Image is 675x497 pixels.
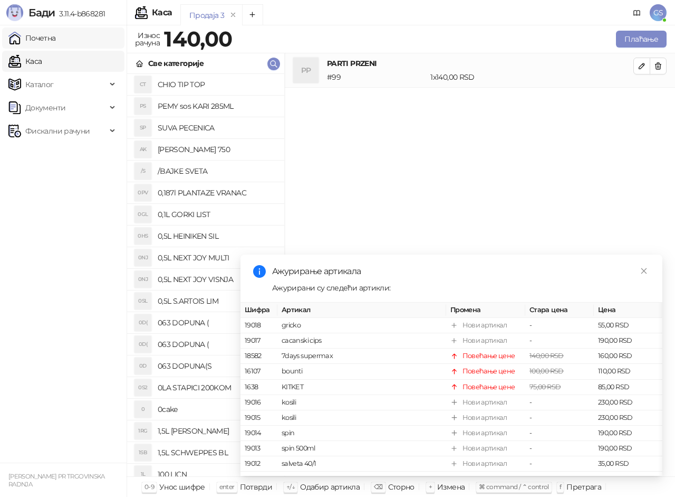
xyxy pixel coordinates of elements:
h4: PARTI PRZENI [327,58,633,69]
td: 19012 [240,456,277,472]
h4: 063 DOPUNA(S [158,358,276,374]
div: Одабир артикла [300,480,360,494]
td: KITKET [277,379,446,395]
strong: 140,00 [164,26,232,52]
th: Шифра [240,303,277,318]
td: - [525,426,594,441]
h4: 0,5L S.ARTOIS LIM [158,293,276,310]
div: Повећање цене [462,366,515,377]
div: Нови артикал [462,474,507,484]
h4: 0,5L NEXT JOY VISNJA [158,271,276,288]
td: 160,00 RSD [594,349,662,364]
td: 16107 [240,364,277,379]
div: PS [134,98,151,115]
div: CT [134,76,151,93]
td: bounti [277,364,446,379]
td: 18582 [240,349,277,364]
div: 0 [134,401,151,418]
div: Измена [437,480,465,494]
span: enter [219,483,235,491]
span: + [429,483,432,491]
h4: PEMY sos KARI 285ML [158,98,276,115]
td: 190,00 RSD [594,426,662,441]
td: - [525,318,594,333]
div: Нови артикал [462,335,507,346]
div: Сторно [388,480,414,494]
h4: 0,187l PLANTAZE VRANAC [158,184,276,201]
td: 110,00 RSD [594,364,662,379]
td: 19011 [240,472,277,487]
th: Артикал [277,303,446,318]
div: Нови артикал [462,320,507,331]
td: 19014 [240,426,277,441]
h4: 063 DOPUNA ( [158,336,276,353]
td: kosili [277,410,446,426]
span: f [560,483,561,491]
div: 1 x 140,00 RSD [428,71,635,83]
td: - [525,472,594,487]
div: 0GL [134,206,151,223]
td: cacanski cips [277,333,446,349]
div: Ажурирани су следећи артикли: [272,282,650,294]
span: info-circle [253,265,266,278]
div: 0SL [134,293,151,310]
div: Нови артикал [462,443,507,454]
h4: 0,1L GORKI LIST [158,206,276,223]
td: - [525,456,594,472]
td: 55,00 RSD [594,318,662,333]
div: 1RG [134,423,151,439]
th: Цена [594,303,662,318]
h4: 0,5L NEXT JOY MULTI [158,249,276,266]
td: spin 500ml [277,441,446,456]
div: Продаја 3 [189,10,224,21]
h4: 063 DOPUNA ( [158,314,276,331]
h4: 100 LICN [158,466,276,483]
div: Све категорије [148,58,204,69]
span: Каталог [25,74,54,95]
span: ⌫ [374,483,382,491]
td: 85,00 RSD [594,379,662,395]
td: 190,00 RSD [594,333,662,349]
div: AK [134,141,151,158]
div: Нови артикал [462,428,507,438]
td: kosili [277,395,446,410]
td: - [525,333,594,349]
h4: 0,5L HEINIKEN SIL [158,228,276,245]
img: Logo [6,4,23,21]
div: 0HS [134,228,151,245]
button: remove [226,11,240,20]
th: Стара цена [525,303,594,318]
div: 1SB [134,444,151,461]
span: Бади [28,6,55,19]
h4: 0cake [158,401,276,418]
td: gricko [277,318,446,333]
td: 19018 [240,318,277,333]
a: Каса [8,51,42,72]
td: 1638 [240,379,277,395]
div: Износ рачуна [133,29,162,50]
div: Нови артикал [462,397,507,408]
td: 410,00 RSD [594,472,662,487]
td: 19013 [240,441,277,456]
span: 140,00 RSD [529,352,564,360]
div: # 99 [325,71,428,83]
h4: /BAJKE SVETA [158,163,276,180]
td: 19016 [240,395,277,410]
span: 3.11.4-b868281 [55,9,105,18]
td: 19015 [240,410,277,426]
div: Нови артикал [462,458,507,469]
td: 230,00 RSD [594,395,662,410]
span: close [640,267,648,275]
h4: CHIO TIP TOP [158,76,276,93]
td: 190,00 RSD [594,441,662,456]
span: 75,00 RSD [529,382,561,390]
span: GS [650,4,667,21]
div: Претрага [566,480,601,494]
a: Почетна [8,27,56,49]
div: Потврди [240,480,273,494]
div: 0PV [134,184,151,201]
th: Промена [446,303,525,318]
h4: SUVA PECENICA [158,119,276,136]
td: - [525,441,594,456]
td: perwol 2l [277,472,446,487]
